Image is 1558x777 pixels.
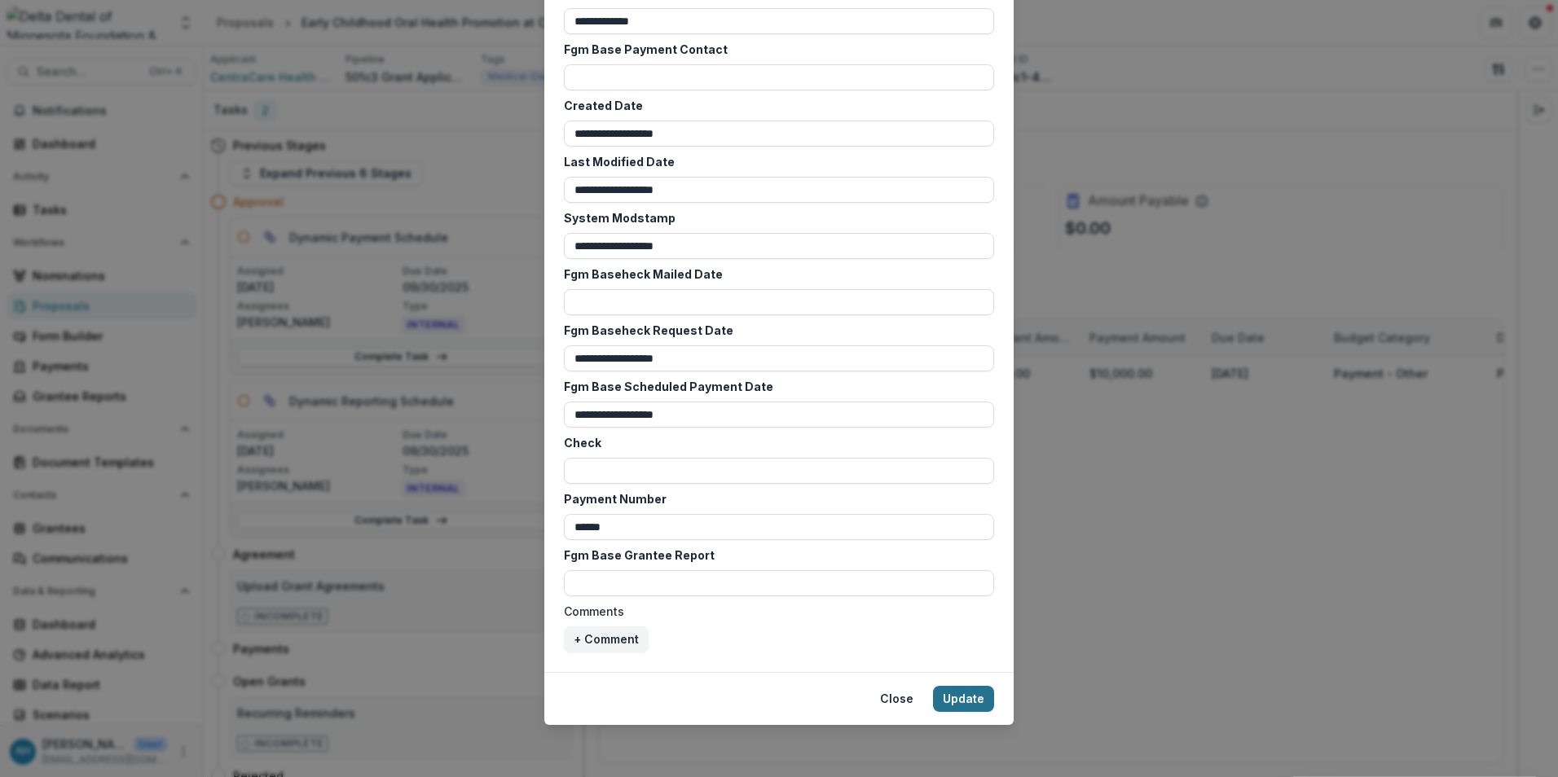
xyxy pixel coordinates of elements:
[564,378,984,395] label: Fgm Base Scheduled Payment Date
[564,626,649,652] button: + Comment
[564,322,984,339] label: Fgm Baseheck Request Date
[564,266,984,283] label: Fgm Baseheck Mailed Date
[564,153,984,170] label: Last Modified Date
[564,97,984,114] label: Created Date
[564,547,984,564] label: Fgm Base Grantee Report
[564,490,984,507] label: Payment Number
[870,686,923,712] button: Close
[933,686,994,712] button: Update
[564,209,984,226] label: System Modstamp
[564,41,984,58] label: Fgm Base Payment Contact
[564,603,984,620] label: Comments
[564,434,984,451] label: Check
